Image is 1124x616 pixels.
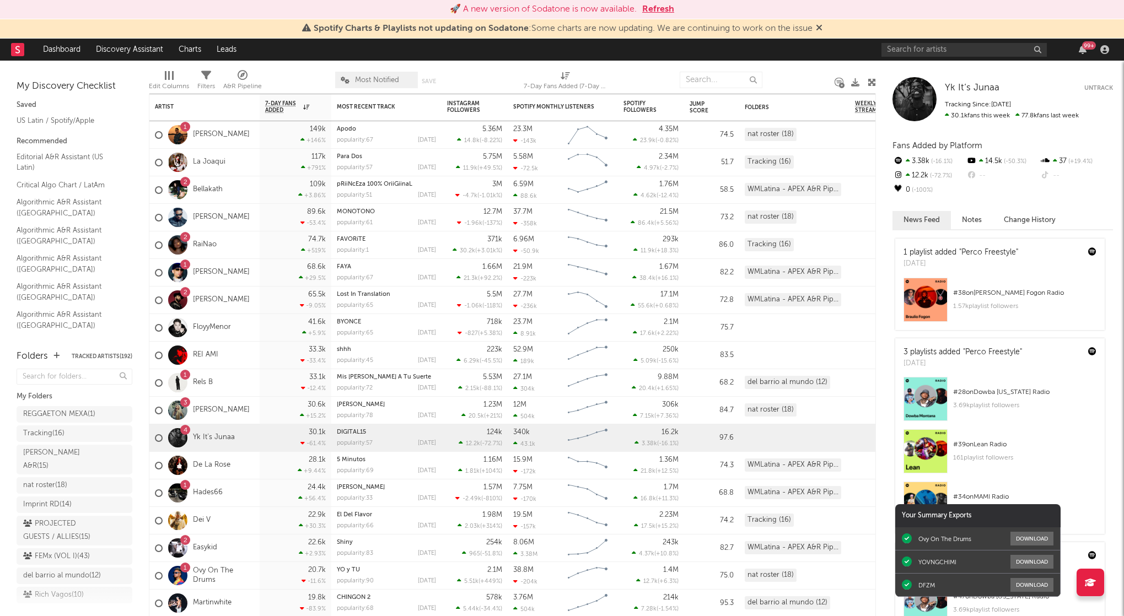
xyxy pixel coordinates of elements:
div: # 28 on Dowba [US_STATE] Radio [953,386,1096,399]
button: Change History [993,211,1067,229]
div: ( ) [458,329,502,337]
div: [DATE] [418,302,436,309]
span: 11.9k [641,248,655,254]
div: 99 + [1082,41,1096,50]
div: 17.1M [660,291,679,298]
div: 89.6k [307,208,326,215]
a: Discovery Assistant [88,39,171,61]
span: -827 [465,331,478,337]
div: 72.8 [690,294,734,307]
div: [DATE] [418,247,436,253]
span: -16.1 % [929,159,953,165]
div: 3.38k [892,154,966,169]
div: ( ) [633,247,679,254]
div: Edit Columns [149,80,189,93]
div: nat roster (18) [745,210,797,224]
div: Spotify Monthly Listeners [513,104,596,110]
div: 250k [663,346,679,353]
div: 1.67M [659,263,679,271]
div: 2.34M [659,153,679,160]
span: -2.7 % [662,165,677,171]
span: +5.56 % [656,220,677,226]
div: BYONCE [337,319,436,325]
span: 4.97k [644,165,660,171]
div: -143k [513,137,536,144]
div: 37 [1040,154,1113,169]
div: 3.69k playlist followers [953,399,1096,412]
div: 74.7k [308,236,326,243]
button: Untrack [1084,83,1113,94]
div: 68.6k [307,263,326,271]
span: Most Notified [355,77,399,84]
div: ( ) [456,357,502,364]
div: ( ) [633,137,679,144]
a: Apodo [337,126,356,132]
div: [DATE] [418,137,436,143]
div: 74.5 [690,128,734,142]
span: -118 % [484,303,501,309]
div: ( ) [631,302,679,309]
div: 37.7M [513,208,533,215]
div: WMLatina - APEX A&R Pipeline (244) [745,266,841,279]
div: ( ) [633,192,679,199]
div: MONÓTONO [337,209,436,215]
span: +19.4 % [1067,159,1093,165]
div: +3.86 % [298,192,326,199]
div: [DATE] [418,275,436,281]
div: shhh [337,347,436,353]
a: Imprint RD(14) [17,496,132,513]
div: REGGAETON MEXA ( 1 ) [23,408,95,421]
div: -72.5k [513,165,538,172]
span: 11.9k [463,165,477,171]
div: 83.5 [690,349,734,362]
button: Save [422,78,436,84]
div: +5.9 % [302,329,326,337]
span: 21.3k [464,275,478,282]
div: 12.7M [483,208,502,215]
a: Leads [209,39,244,61]
span: -72.7 % [928,173,952,179]
div: -- [966,169,1039,183]
a: Rich Vagos(10) [17,587,132,603]
div: Imprint RD ( 14 ) [23,498,72,511]
a: Algorithmic A&R Assistant ([GEOGRAPHIC_DATA]) [17,224,121,247]
div: 3M [492,181,502,188]
input: Search for folders... [17,369,132,385]
a: Algorithmic A&R Assistant ([GEOGRAPHIC_DATA]) [17,280,121,303]
span: -1.06k [464,303,482,309]
div: -50.9k [513,247,539,255]
a: #39onLean Radio161playlist followers [895,429,1105,482]
a: FloyyMenor [193,323,231,332]
div: [DATE] [903,258,1018,269]
svg: Chart title [563,259,612,287]
div: 14.5k [966,154,1039,169]
div: 5.75M [483,153,502,160]
button: Download [1010,532,1053,545]
div: popularity: 67 [337,275,373,281]
div: Recommended [17,135,132,148]
div: 5.5M [487,291,502,298]
a: REI AMI [193,350,218,360]
a: Lost In Translation [337,291,390,298]
a: FAVORiTE [337,236,365,242]
a: La Joaqui [193,158,225,167]
a: [PERSON_NAME] [193,213,250,222]
div: 189k [513,358,534,365]
span: 23.9k [640,138,655,144]
span: 7-Day Fans Added [265,100,300,114]
a: [PERSON_NAME] [193,130,250,139]
div: ( ) [457,302,502,309]
div: Tracking (16) [745,155,794,169]
a: Hades66 [193,488,223,498]
a: Bellakath [193,185,223,194]
div: ( ) [631,219,679,226]
div: Tracking (16) [745,238,794,251]
div: +29.5 % [299,274,326,282]
a: RaiNao [193,240,217,250]
div: 1.76M [659,181,679,188]
div: 86.0 [690,239,734,252]
div: 8.91k [513,330,536,337]
span: 86.4k [638,220,654,226]
div: -236k [513,302,537,310]
a: Editorial A&R Assistant (US Latin) [17,151,121,174]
